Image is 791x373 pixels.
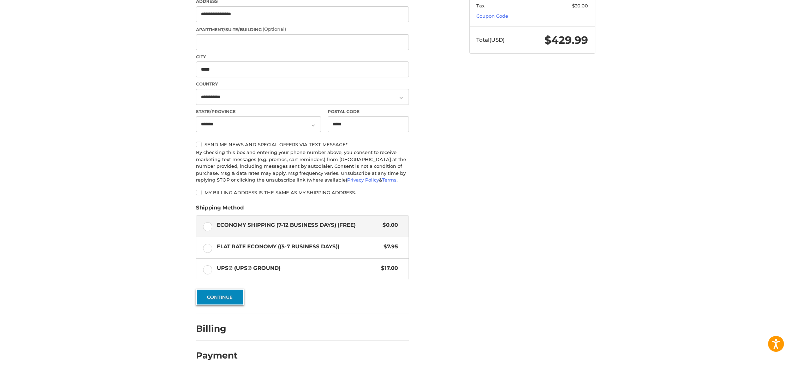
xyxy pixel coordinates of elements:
[382,177,397,183] a: Terms
[196,190,409,195] label: My billing address is the same as my shipping address.
[263,26,286,32] small: (Optional)
[217,243,380,251] span: Flat Rate Economy ((5-7 Business Days))
[347,177,379,183] a: Privacy Policy
[196,350,238,361] h2: Payment
[380,243,398,251] span: $7.95
[196,289,244,305] button: Continue
[196,204,244,215] legend: Shipping Method
[476,36,505,43] span: Total (USD)
[196,149,409,184] div: By checking this box and entering your phone number above, you consent to receive marketing text ...
[476,3,484,8] span: Tax
[196,54,409,60] label: City
[196,81,409,87] label: Country
[379,221,398,229] span: $0.00
[572,3,588,8] span: $30.00
[217,264,378,272] span: UPS® (UPS® Ground)
[328,108,409,115] label: Postal Code
[217,221,379,229] span: Economy Shipping (7-12 Business Days) (Free)
[196,26,409,33] label: Apartment/Suite/Building
[196,323,237,334] h2: Billing
[733,354,791,373] iframe: Google Customer Reviews
[196,108,321,115] label: State/Province
[196,142,409,147] label: Send me news and special offers via text message*
[476,13,508,19] a: Coupon Code
[545,34,588,47] span: $429.99
[378,264,398,272] span: $17.00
